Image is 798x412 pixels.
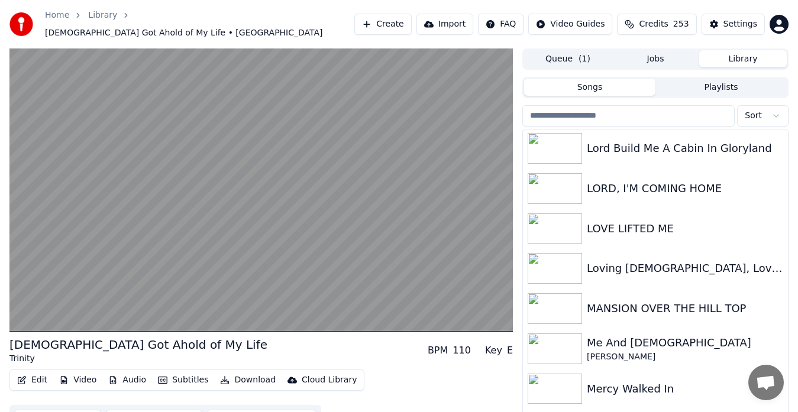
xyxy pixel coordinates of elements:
[655,79,787,96] button: Playlists
[673,18,689,30] span: 253
[587,260,783,277] div: Loving [DEMOGRAPHIC_DATA], Loving Each Other
[54,372,101,388] button: Video
[302,374,357,386] div: Cloud Library
[587,351,783,363] div: [PERSON_NAME]
[416,14,473,35] button: Import
[354,14,412,35] button: Create
[702,14,765,35] button: Settings
[478,14,524,35] button: FAQ
[524,50,612,67] button: Queue
[579,53,590,65] span: ( 1 )
[745,110,762,122] span: Sort
[587,180,783,197] div: LORD, I'M COMING HOME
[699,50,787,67] button: Library
[587,335,783,351] div: Me And [DEMOGRAPHIC_DATA]
[45,9,69,21] a: Home
[528,14,612,35] button: Video Guides
[215,372,280,388] button: Download
[617,14,696,35] button: Credits253
[9,336,267,353] div: [DEMOGRAPHIC_DATA] Got Ahold of My Life
[12,372,52,388] button: Edit
[153,372,213,388] button: Subtitles
[45,27,323,39] span: [DEMOGRAPHIC_DATA] Got Ahold of My Life • [GEOGRAPHIC_DATA]
[507,343,513,358] div: E
[428,343,448,358] div: BPM
[45,9,354,39] nav: breadcrumb
[639,18,668,30] span: Credits
[9,12,33,36] img: youka
[524,79,655,96] button: Songs
[587,140,783,157] div: Lord Build Me A Cabin In Gloryland
[9,353,267,365] div: Trinity
[88,9,117,21] a: Library
[723,18,757,30] div: Settings
[587,300,783,317] div: MANSION OVER THE HILL TOP
[748,365,784,400] div: Open chat
[104,372,151,388] button: Audio
[612,50,699,67] button: Jobs
[453,343,471,358] div: 110
[587,381,783,397] div: Mercy Walked In
[485,343,502,358] div: Key
[587,220,783,237] div: LOVE LIFTED ME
